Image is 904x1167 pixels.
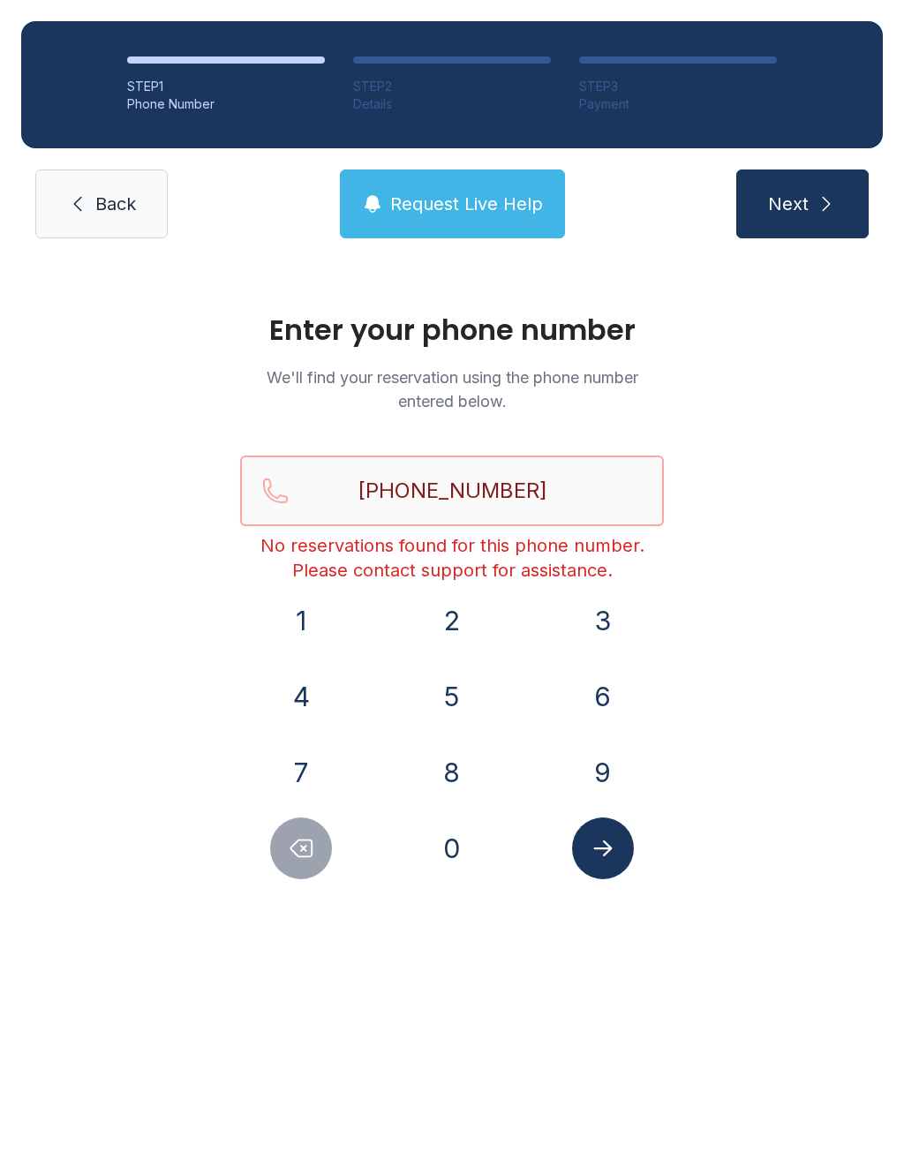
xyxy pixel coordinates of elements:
[353,95,551,113] div: Details
[421,590,483,651] button: 2
[572,590,634,651] button: 3
[421,666,483,727] button: 5
[572,742,634,803] button: 9
[572,817,634,879] button: Submit lookup form
[353,78,551,95] div: STEP 2
[270,590,332,651] button: 1
[240,316,664,344] h1: Enter your phone number
[572,666,634,727] button: 6
[421,817,483,879] button: 0
[768,192,809,216] span: Next
[390,192,543,216] span: Request Live Help
[270,742,332,803] button: 7
[127,95,325,113] div: Phone Number
[579,95,777,113] div: Payment
[421,742,483,803] button: 8
[127,78,325,95] div: STEP 1
[95,192,136,216] span: Back
[240,365,664,413] p: We'll find your reservation using the phone number entered below.
[240,533,664,583] div: No reservations found for this phone number. Please contact support for assistance.
[270,666,332,727] button: 4
[270,817,332,879] button: Delete number
[579,78,777,95] div: STEP 3
[240,456,664,526] input: Reservation phone number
